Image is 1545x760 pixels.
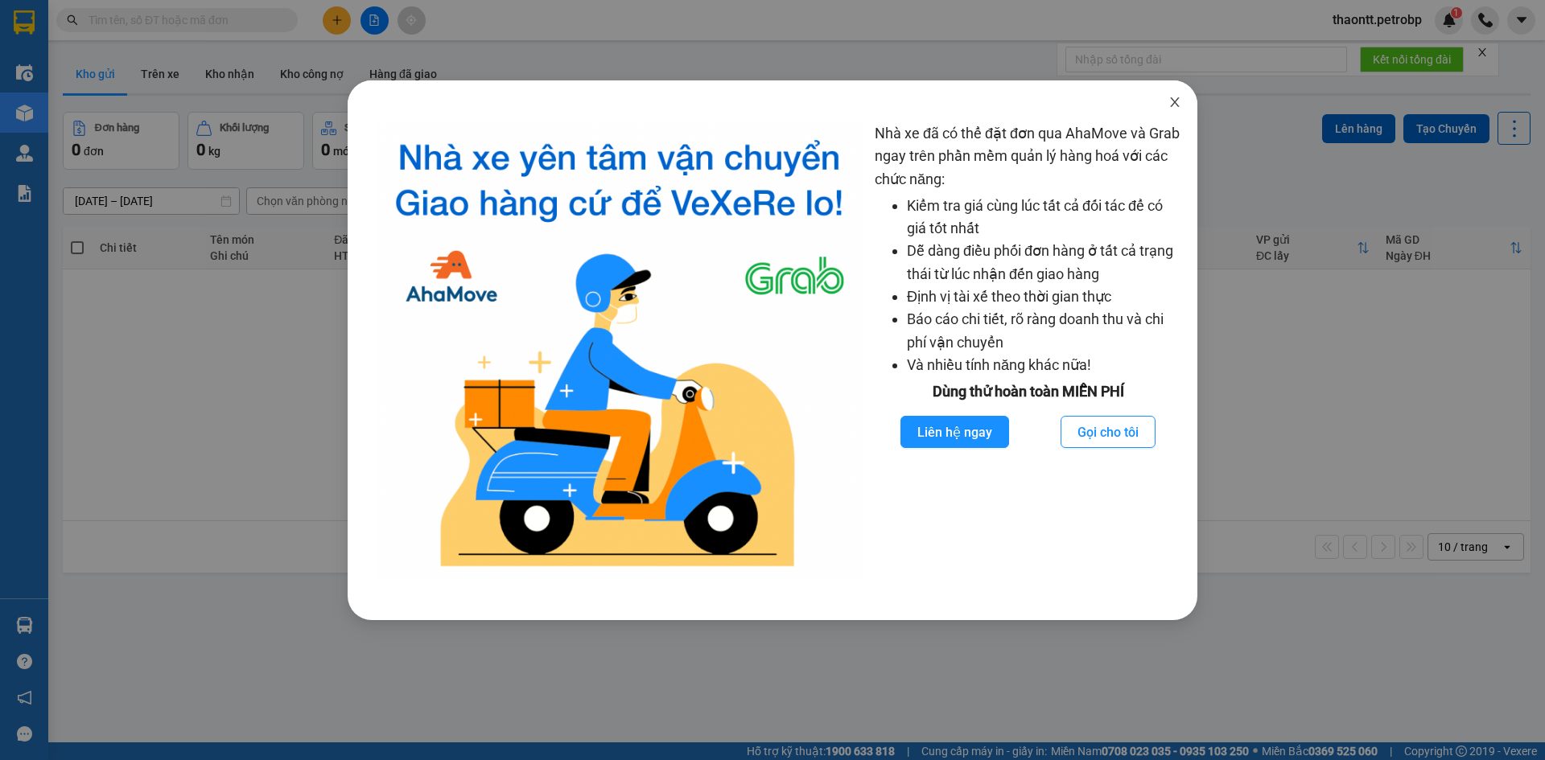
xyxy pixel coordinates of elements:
[907,354,1181,376] li: Và nhiều tính năng khác nữa!
[875,122,1181,580] div: Nhà xe đã có thể đặt đơn qua AhaMove và Grab ngay trên phần mềm quản lý hàng hoá với các chức năng:
[907,308,1181,354] li: Báo cáo chi tiết, rõ ràng doanh thu và chi phí vận chuyển
[907,195,1181,240] li: Kiểm tra giá cùng lúc tất cả đối tác để có giá tốt nhất
[1152,80,1197,125] button: Close
[875,380,1181,403] div: Dùng thử hoàn toàn MIỄN PHÍ
[907,286,1181,308] li: Định vị tài xế theo thời gian thực
[917,422,992,442] span: Liên hệ ngay
[907,240,1181,286] li: Dễ dàng điều phối đơn hàng ở tất cả trạng thái từ lúc nhận đến giao hàng
[377,122,862,580] img: logo
[900,416,1009,448] button: Liên hệ ngay
[1077,422,1139,442] span: Gọi cho tôi
[1061,416,1156,448] button: Gọi cho tôi
[1168,96,1181,109] span: close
